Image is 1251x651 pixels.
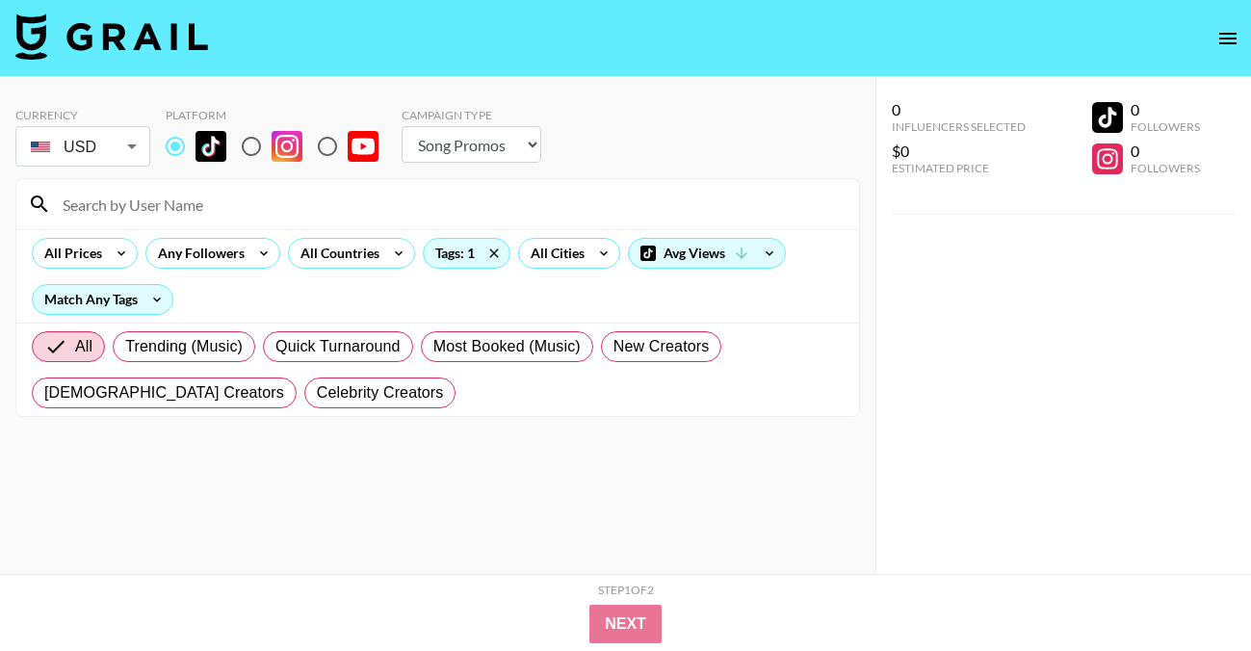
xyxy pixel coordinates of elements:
[589,605,662,643] button: Next
[146,239,248,268] div: Any Followers
[125,335,243,358] span: Trending (Music)
[195,131,226,162] img: TikTok
[33,285,172,314] div: Match Any Tags
[348,131,378,162] img: YouTube
[75,335,92,358] span: All
[272,131,302,162] img: Instagram
[892,119,1026,134] div: Influencers Selected
[15,13,208,60] img: Grail Talent
[1209,19,1247,58] button: open drawer
[613,335,710,358] span: New Creators
[892,100,1026,119] div: 0
[19,130,146,164] div: USD
[166,108,394,122] div: Platform
[289,239,383,268] div: All Countries
[892,161,1026,175] div: Estimated Price
[1131,142,1200,161] div: 0
[1131,119,1200,134] div: Followers
[519,239,588,268] div: All Cities
[433,335,581,358] span: Most Booked (Music)
[598,583,654,597] div: Step 1 of 2
[892,142,1026,161] div: $0
[1155,555,1228,628] iframe: Drift Widget Chat Controller
[402,108,541,122] div: Campaign Type
[1131,100,1200,119] div: 0
[1131,161,1200,175] div: Followers
[15,108,150,122] div: Currency
[33,239,106,268] div: All Prices
[424,239,509,268] div: Tags: 1
[44,381,284,404] span: [DEMOGRAPHIC_DATA] Creators
[317,381,444,404] span: Celebrity Creators
[275,335,401,358] span: Quick Turnaround
[629,239,785,268] div: Avg Views
[51,189,847,220] input: Search by User Name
